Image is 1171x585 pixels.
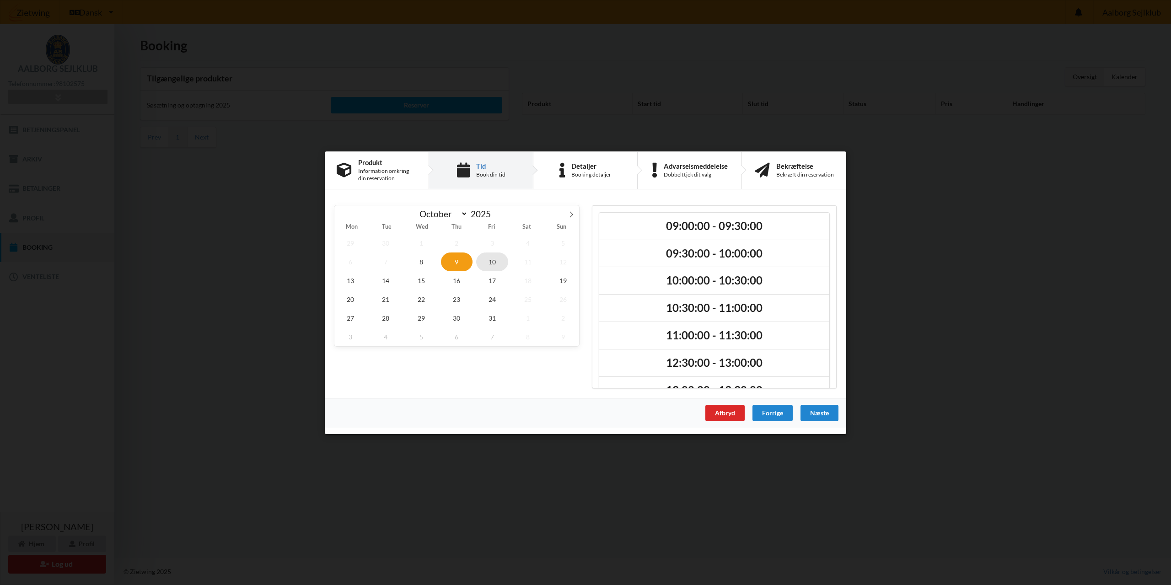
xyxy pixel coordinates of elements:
[405,271,437,290] span: October 15, 2025
[547,308,579,327] span: November 2, 2025
[571,171,611,178] div: Booking detaljer
[370,327,402,346] span: November 4, 2025
[547,290,579,308] span: October 26, 2025
[544,224,579,230] span: Sun
[405,252,437,271] span: October 8, 2025
[334,290,366,308] span: October 20, 2025
[334,224,369,230] span: Mon
[606,383,823,397] h2: 13:00:00 - 13:30:00
[664,171,728,178] div: Dobbelttjek dit valg
[606,356,823,370] h2: 12:30:00 - 13:00:00
[776,162,834,169] div: Bekræftelse
[415,208,468,220] select: Month
[439,224,474,230] span: Thu
[606,246,823,260] h2: 09:30:00 - 10:00:00
[370,252,402,271] span: October 7, 2025
[664,162,728,169] div: Advarselsmeddelelse
[476,171,505,178] div: Book din tid
[441,308,473,327] span: October 30, 2025
[476,327,508,346] span: November 7, 2025
[476,308,508,327] span: October 31, 2025
[405,327,437,346] span: November 5, 2025
[606,301,823,315] h2: 10:30:00 - 11:00:00
[752,404,793,421] div: Forrige
[358,167,417,182] div: Information omkring din reservation
[476,162,505,169] div: Tid
[800,404,838,421] div: Næste
[441,233,473,252] span: October 2, 2025
[547,327,579,346] span: November 9, 2025
[474,224,509,230] span: Fri
[512,327,544,346] span: November 8, 2025
[547,252,579,271] span: October 12, 2025
[547,271,579,290] span: October 19, 2025
[441,252,473,271] span: October 9, 2025
[547,233,579,252] span: October 5, 2025
[370,233,402,252] span: September 30, 2025
[369,224,404,230] span: Tue
[404,224,439,230] span: Wed
[468,209,498,219] input: Year
[606,274,823,288] h2: 10:00:00 - 10:30:00
[405,233,437,252] span: October 1, 2025
[441,271,473,290] span: October 16, 2025
[334,327,366,346] span: November 3, 2025
[776,171,834,178] div: Bekræft din reservation
[334,252,366,271] span: October 6, 2025
[334,308,366,327] span: October 27, 2025
[512,271,544,290] span: October 18, 2025
[370,290,402,308] span: October 21, 2025
[441,290,473,308] span: October 23, 2025
[370,308,402,327] span: October 28, 2025
[476,233,508,252] span: October 3, 2025
[705,404,745,421] div: Afbryd
[571,162,611,169] div: Detaljer
[405,290,437,308] span: October 22, 2025
[512,233,544,252] span: October 4, 2025
[358,158,417,166] div: Produkt
[512,252,544,271] span: October 11, 2025
[512,308,544,327] span: November 1, 2025
[476,271,508,290] span: October 17, 2025
[370,271,402,290] span: October 14, 2025
[509,224,544,230] span: Sat
[512,290,544,308] span: October 25, 2025
[334,233,366,252] span: September 29, 2025
[606,219,823,233] h2: 09:00:00 - 09:30:00
[334,271,366,290] span: October 13, 2025
[476,252,508,271] span: October 10, 2025
[606,328,823,343] h2: 11:00:00 - 11:30:00
[441,327,473,346] span: November 6, 2025
[476,290,508,308] span: October 24, 2025
[405,308,437,327] span: October 29, 2025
